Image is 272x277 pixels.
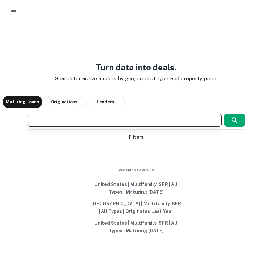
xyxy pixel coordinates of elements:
iframe: Chat Widget [240,226,272,256]
button: United States | Multifamily, SFR | All Types | Maturing [DATE] [88,217,184,236]
button: Originations [45,96,83,108]
button: [GEOGRAPHIC_DATA] | Multifamily, SFR | All Types | Originated Last Year [88,198,184,217]
span: Recent Searches [88,168,184,173]
button: United States | Multifamily, SFR | All Types | Maturing [DATE] [88,179,184,198]
button: Maturing Loans [3,96,42,108]
h3: Turn data into deals. [50,61,222,74]
p: Search for active lenders by geo, product type, and property price. [50,75,222,83]
button: Lenders [86,96,125,108]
